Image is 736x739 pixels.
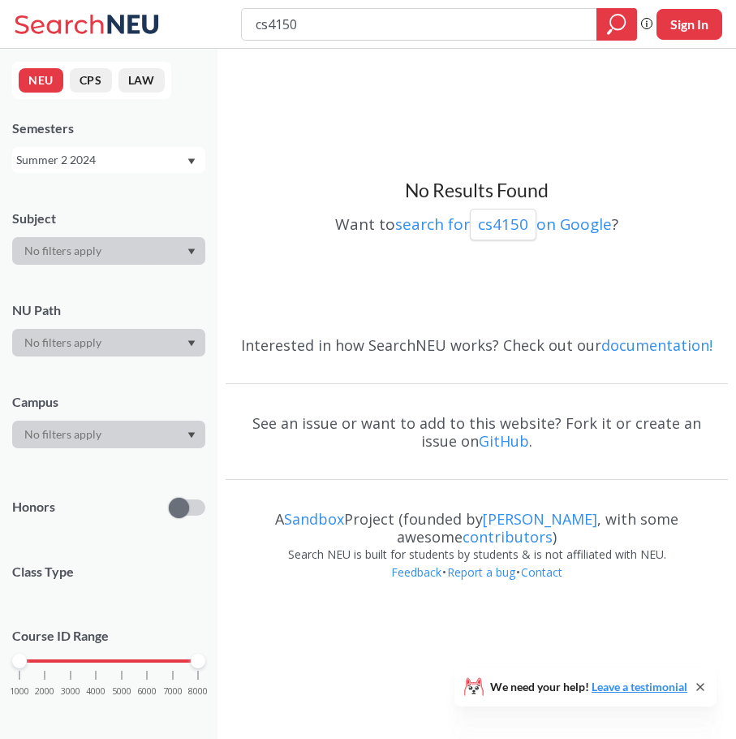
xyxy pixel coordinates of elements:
div: Campus [12,393,205,411]
div: A Project (founded by , with some awesome ) [226,495,728,546]
span: We need your help! [490,681,687,693]
div: Want to ? [226,203,728,240]
div: See an issue or want to add to this website? Fork it or create an issue on . [226,400,728,465]
div: Dropdown arrow [12,329,205,357]
button: CPS [70,68,112,93]
div: magnifying glass [596,8,637,41]
span: 6000 [137,687,157,696]
p: cs4150 [478,214,528,236]
a: [PERSON_NAME] [483,509,597,529]
svg: Dropdown arrow [187,248,196,255]
svg: Dropdown arrow [187,340,196,347]
a: search forcs4150on Google [395,214,612,235]
p: Honors [12,498,55,516]
div: Subject [12,210,205,227]
a: Feedback [390,564,442,580]
span: 7000 [163,687,183,696]
a: documentation! [601,335,712,355]
div: Summer 2 2024 [16,151,186,169]
svg: Dropdown arrow [187,432,196,439]
div: Dropdown arrow [12,237,205,265]
div: Semesters [12,119,205,137]
button: NEU [19,68,63,93]
button: LAW [118,68,165,93]
span: 5000 [112,687,131,696]
span: 4000 [86,687,105,696]
h3: No Results Found [226,179,728,203]
p: Course ID Range [12,627,205,646]
div: Search NEU is built for students by students & is not affiliated with NEU. [226,546,728,564]
input: Class, professor, course number, "phrase" [254,11,585,38]
span: Class Type [12,563,205,581]
span: 1000 [10,687,29,696]
div: Dropdown arrow [12,421,205,448]
div: Interested in how SearchNEU works? Check out our [226,322,728,369]
a: Contact [520,564,563,580]
button: Sign In [656,9,722,40]
svg: magnifying glass [607,13,626,36]
a: GitHub [479,431,529,451]
a: contributors [463,527,553,547]
a: Report a bug [446,564,516,580]
a: Sandbox [284,509,344,529]
svg: Dropdown arrow [187,158,196,165]
span: 3000 [61,687,80,696]
div: • • [226,564,728,606]
a: Leave a testimonial [592,680,687,694]
span: 8000 [188,687,208,696]
div: Summer 2 2024Dropdown arrow [12,147,205,173]
span: 2000 [35,687,54,696]
div: NU Path [12,301,205,319]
